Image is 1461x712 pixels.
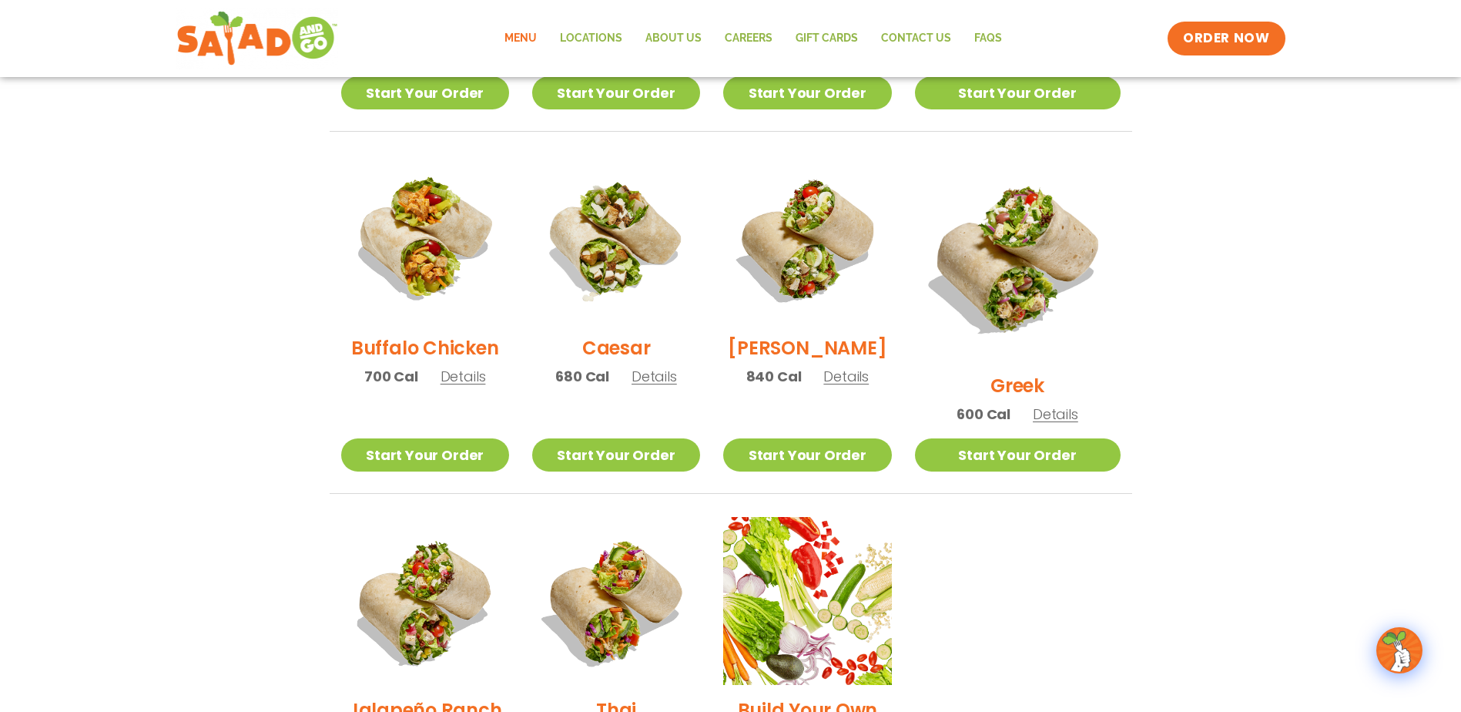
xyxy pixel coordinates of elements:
span: Details [823,367,869,386]
a: FAQs [963,21,1014,56]
a: About Us [634,21,713,56]
img: Product photo for Cobb Wrap [723,155,891,323]
span: Details [632,367,677,386]
a: GIFT CARDS [784,21,870,56]
a: Start Your Order [532,438,700,472]
h2: Greek [990,372,1044,399]
a: Start Your Order [915,76,1121,109]
h2: [PERSON_NAME] [728,334,886,361]
a: Start Your Order [723,76,891,109]
h2: Buffalo Chicken [351,334,498,361]
a: ORDER NOW [1168,22,1285,55]
a: Start Your Order [723,438,891,472]
img: Product photo for Jalapeño Ranch Wrap [341,517,509,685]
a: Contact Us [870,21,963,56]
span: 700 Cal [364,366,418,387]
img: Product photo for Greek Wrap [915,155,1121,361]
a: Start Your Order [341,438,509,472]
a: Start Your Order [532,76,700,109]
nav: Menu [493,21,1014,56]
span: Details [441,367,486,386]
a: Menu [493,21,548,56]
span: 680 Cal [555,366,609,387]
img: Product photo for Buffalo Chicken Wrap [341,155,509,323]
img: new-SAG-logo-768×292 [176,8,339,69]
a: Locations [548,21,634,56]
img: Product photo for Build Your Own [723,517,891,685]
span: 840 Cal [746,366,802,387]
a: Start Your Order [341,76,509,109]
span: ORDER NOW [1183,29,1269,48]
a: Careers [713,21,784,56]
img: wpChatIcon [1378,629,1421,672]
span: 600 Cal [957,404,1010,425]
img: Product photo for Caesar Wrap [532,155,700,323]
span: Details [1033,405,1078,424]
a: Start Your Order [915,438,1121,472]
h2: Caesar [582,334,651,361]
img: Product photo for Thai Wrap [532,517,700,685]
